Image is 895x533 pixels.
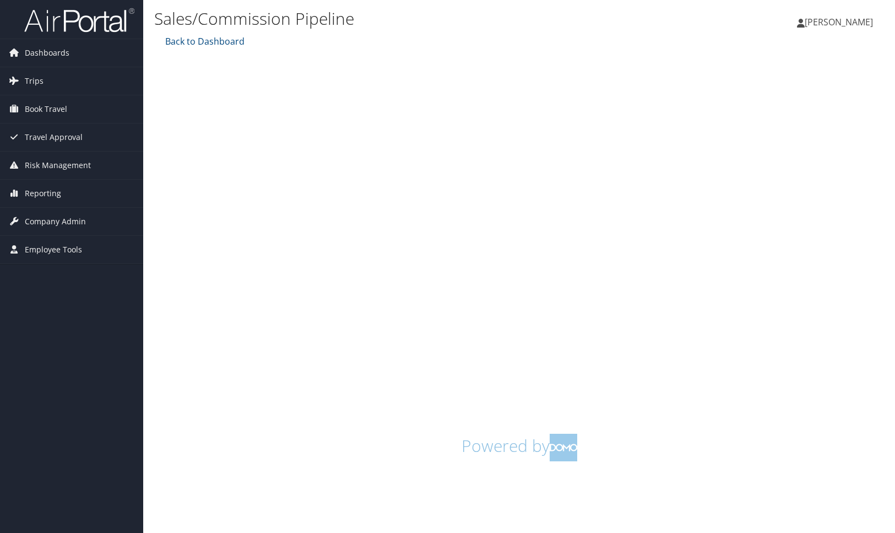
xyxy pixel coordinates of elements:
a: Back to Dashboard [162,35,245,47]
span: Reporting [25,180,61,207]
span: Company Admin [25,208,86,235]
span: Dashboards [25,39,69,67]
a: [PERSON_NAME] [797,6,884,39]
span: Book Travel [25,95,67,123]
h1: Powered by [162,434,876,461]
span: [PERSON_NAME] [805,16,873,28]
span: Employee Tools [25,236,82,263]
span: Travel Approval [25,123,83,151]
span: Trips [25,67,44,95]
img: airportal-logo.png [24,7,134,33]
h1: Sales/Commission Pipeline [154,7,641,30]
span: Risk Management [25,152,91,179]
img: domo-logo.png [550,434,577,461]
